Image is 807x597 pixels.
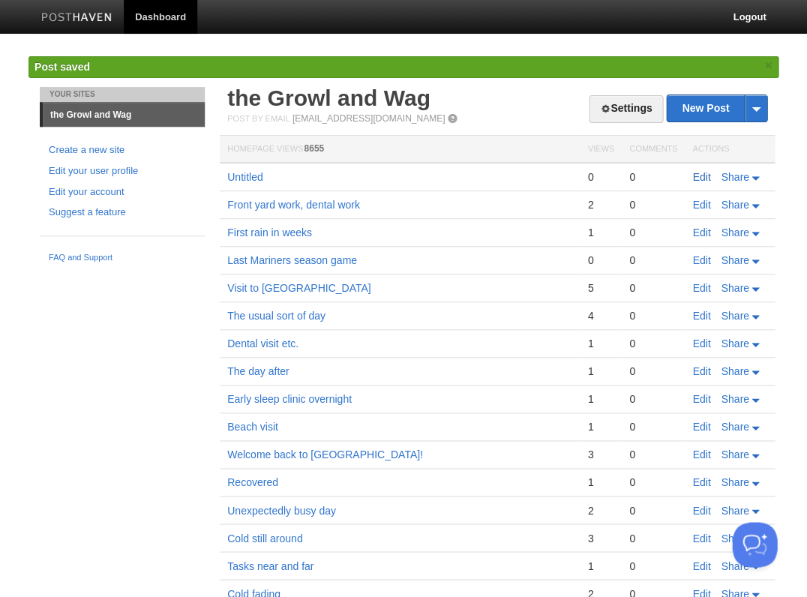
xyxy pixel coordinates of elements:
a: Unexpectedly busy day [227,504,336,516]
span: Share [721,226,748,238]
a: Suggest a feature [49,205,196,220]
a: Edit [692,254,710,266]
span: Share [721,476,748,488]
div: 0 [629,448,677,461]
div: 0 [587,170,613,184]
a: Edit [692,448,710,460]
a: Cold still around [227,532,302,544]
span: Share [721,559,748,571]
a: Recovered [227,476,278,488]
a: The usual sort of day [227,310,325,322]
a: Edit [692,504,710,516]
div: 1 [587,392,613,406]
span: Share [721,199,748,211]
a: Edit [692,365,710,377]
span: Share [721,504,748,516]
span: Share [721,310,748,322]
div: 3 [587,448,613,461]
a: Edit [692,199,710,211]
a: New Post [667,95,766,121]
img: Posthaven-bar [41,13,112,24]
div: 0 [629,337,677,350]
a: The day after [227,365,289,377]
span: Share [721,532,748,544]
div: 0 [587,253,613,267]
div: 0 [629,503,677,517]
a: × [761,56,775,75]
span: Post saved [34,61,90,73]
div: 0 [629,253,677,267]
span: 8655 [304,143,324,154]
a: Edit [692,476,710,488]
div: 2 [587,503,613,517]
div: 0 [629,198,677,211]
a: Visit to [GEOGRAPHIC_DATA] [227,282,370,294]
a: Untitled [227,171,262,183]
div: 0 [629,281,677,295]
a: Edit [692,310,710,322]
div: 1 [587,475,613,489]
span: Share [721,337,748,349]
div: 1 [587,420,613,433]
th: Comments [622,136,685,163]
a: Edit your user profile [49,163,196,179]
span: Post by Email [227,114,289,123]
div: 0 [629,392,677,406]
div: 0 [629,170,677,184]
div: 0 [629,559,677,572]
span: Share [721,254,748,266]
div: 0 [629,475,677,489]
a: Settings [589,95,663,123]
div: 1 [587,559,613,572]
a: Edit [692,226,710,238]
a: Edit [692,337,710,349]
a: Edit [692,559,710,571]
div: 1 [587,364,613,378]
div: 0 [629,364,677,378]
div: 1 [587,337,613,350]
a: Edit [692,282,710,294]
span: Share [721,421,748,433]
div: 1 [587,226,613,239]
iframe: Help Scout Beacon - Open [732,522,777,567]
a: the Growl and Wag [43,103,205,127]
a: FAQ and Support [49,251,196,265]
a: Welcome back to [GEOGRAPHIC_DATA]! [227,448,423,460]
a: the Growl and Wag [227,85,430,110]
a: Front yard work, dental work [227,199,360,211]
a: [EMAIL_ADDRESS][DOMAIN_NAME] [292,113,445,124]
a: First rain in weeks [227,226,312,238]
a: Edit [692,171,710,183]
div: 3 [587,531,613,544]
span: Share [721,365,748,377]
th: Homepage Views [220,136,580,163]
th: Views [580,136,621,163]
span: Share [721,393,748,405]
a: Edit [692,532,710,544]
a: Edit [692,421,710,433]
div: 0 [629,226,677,239]
a: Tasks near and far [227,559,313,571]
a: Edit [692,393,710,405]
a: Early sleep clinic overnight [227,393,352,405]
div: 2 [587,198,613,211]
a: Last Mariners season game [227,254,357,266]
div: 0 [629,420,677,433]
a: Dental visit etc. [227,337,298,349]
div: 5 [587,281,613,295]
div: 4 [587,309,613,322]
div: 0 [629,309,677,322]
div: 0 [629,531,677,544]
span: Share [721,171,748,183]
a: Beach visit [227,421,278,433]
a: Edit your account [49,184,196,200]
li: Your Sites [40,87,205,102]
span: Share [721,448,748,460]
span: Share [721,282,748,294]
a: Create a new site [49,142,196,158]
th: Actions [685,136,775,163]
